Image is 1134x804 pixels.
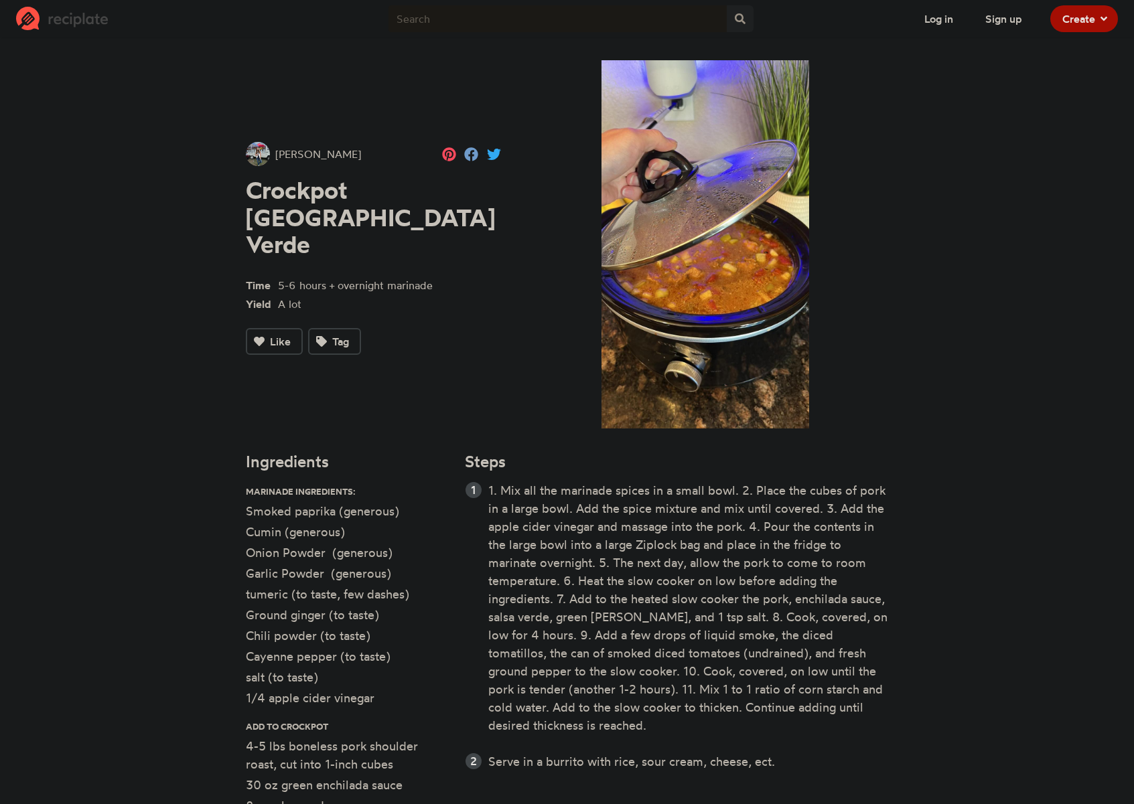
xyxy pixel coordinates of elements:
a: [PERSON_NAME] [246,142,361,166]
span: [PERSON_NAME] [275,146,361,162]
button: Log in [912,5,965,32]
img: User's avatar [246,142,270,166]
li: Serve in a burrito with rice, sour cream, cheese, ect. [488,752,888,771]
li: Cumin (generous) [246,523,449,544]
li: Add to crockpot [246,716,449,737]
li: Smoked paprika (generous) [246,502,449,523]
li: 1/4 apple cider vinegar [246,689,449,710]
h4: Ingredients [246,453,449,471]
span: Like [270,333,291,349]
span: A lot [278,297,301,311]
li: 30 oz green enchilada sauce [246,776,449,797]
li: Cayenne pepper (to taste) [246,647,449,668]
li: tumeric (to taste, few dashes) [246,585,449,606]
button: Like [246,328,303,355]
span: Create [1062,11,1095,27]
li: 4-5 lbs boneless pork shoulder roast, cut into 1-inch cubes [246,737,449,776]
span: Tag [332,333,349,349]
h1: Crockpot [GEOGRAPHIC_DATA] Verde [246,177,501,258]
button: Create [1050,5,1118,32]
li: Marinade ingredients: [246,481,449,502]
img: Reciplate [16,7,109,31]
li: Chili powder (to taste) [246,627,449,647]
span: 5-6 hours + overnight marinade [278,278,433,292]
li: 1. Mix all the marinade spices in a small bowl. 2. Place the cubes of pork in a large bowl. Add t... [488,481,888,734]
button: Tag [308,328,361,355]
span: Time [246,274,278,293]
li: Garlic Powder (generous) [246,564,449,585]
h4: Steps [465,453,506,471]
li: salt (to taste) [246,668,449,689]
input: Search [388,5,726,32]
button: Sign up [973,5,1034,32]
li: Onion Powder (generous) [246,544,449,564]
img: Recipe of Crockpot Chile Verde by Halla Lopez [522,60,889,428]
span: Yield [246,293,278,312]
li: Ground ginger (to taste) [246,606,449,627]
